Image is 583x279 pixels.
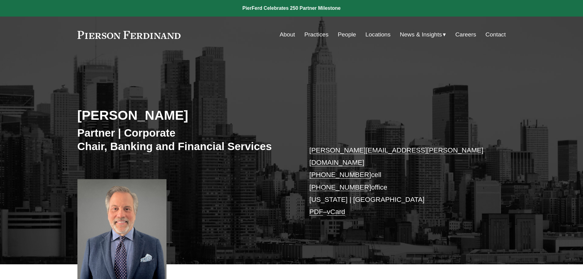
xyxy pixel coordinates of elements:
a: Locations [365,29,391,40]
a: [PHONE_NUMBER] [309,171,371,179]
span: News & Insights [400,29,442,40]
h3: Partner | Corporate Chair, Banking and Financial Services [77,126,292,153]
a: [PERSON_NAME][EMAIL_ADDRESS][PERSON_NAME][DOMAIN_NAME] [309,146,484,166]
a: Practices [304,29,328,40]
p: cell office [US_STATE] | [GEOGRAPHIC_DATA] – [309,144,488,218]
a: Contact [485,29,506,40]
a: About [280,29,295,40]
a: vCard [327,208,345,216]
a: Careers [455,29,476,40]
a: folder dropdown [400,29,446,40]
h2: [PERSON_NAME] [77,107,292,123]
a: [PHONE_NUMBER] [309,183,371,191]
a: People [338,29,356,40]
a: PDF [309,208,323,216]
